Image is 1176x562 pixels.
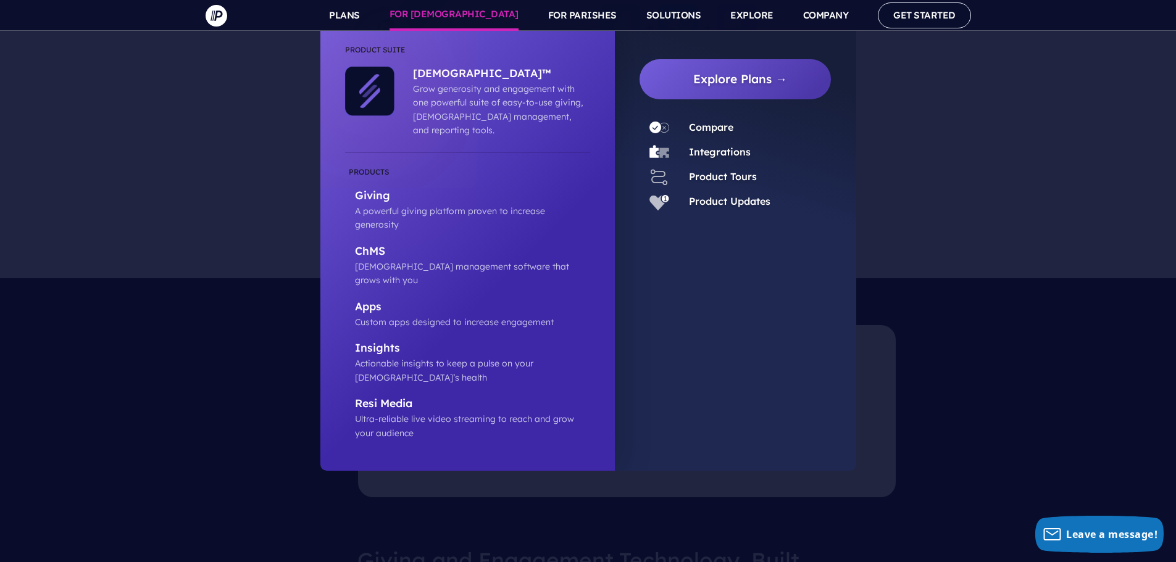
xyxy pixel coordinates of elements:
[345,43,590,67] li: Product Suite
[878,2,971,28] a: GET STARTED
[640,167,679,187] a: Product Tours - Icon
[689,121,733,133] a: Compare
[394,67,584,138] a: [DEMOGRAPHIC_DATA]™ Grow generosity and engagement with one powerful suite of easy-to-use giving,...
[355,341,590,357] p: Insights
[413,67,584,82] p: [DEMOGRAPHIC_DATA]™
[649,118,669,138] img: Compare - Icon
[355,397,590,412] p: Resi Media
[640,143,679,162] a: Integrations - Icon
[355,189,590,204] p: Giving
[345,300,590,329] a: Apps Custom apps designed to increase engagement
[355,260,590,287] p: [DEMOGRAPHIC_DATA] management software that grows with you
[345,244,590,287] a: ChMS [DEMOGRAPHIC_DATA] management software that grows with you
[1066,527,1157,541] span: Leave a message!
[1035,516,1164,553] button: Leave a message!
[355,244,590,260] p: ChMS
[689,195,770,207] a: Product Updates
[689,170,757,183] a: Product Tours
[640,192,679,212] a: Product Updates - Icon
[355,204,590,232] p: A powerful giving platform proven to increase generosity
[640,118,679,138] a: Compare - Icon
[413,82,584,138] p: Grow generosity and engagement with one powerful suite of easy-to-use giving, [DEMOGRAPHIC_DATA] ...
[355,412,590,440] p: Ultra-reliable live video streaming to reach and grow your audience
[345,341,590,384] a: Insights Actionable insights to keep a pulse on your [DEMOGRAPHIC_DATA]’s health
[355,357,590,384] p: Actionable insights to keep a pulse on your [DEMOGRAPHIC_DATA]’s health
[355,300,590,315] p: Apps
[689,146,751,158] a: Integrations
[345,165,590,232] a: Giving A powerful giving platform proven to increase generosity
[649,192,669,212] img: Product Updates - Icon
[355,315,590,329] p: Custom apps designed to increase engagement
[649,143,669,162] img: Integrations - Icon
[345,67,394,116] img: ChurchStaq™ - Icon
[649,167,669,187] img: Product Tours - Icon
[345,397,590,440] a: Resi Media Ultra-reliable live video streaming to reach and grow your audience
[649,59,832,99] a: Explore Plans →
